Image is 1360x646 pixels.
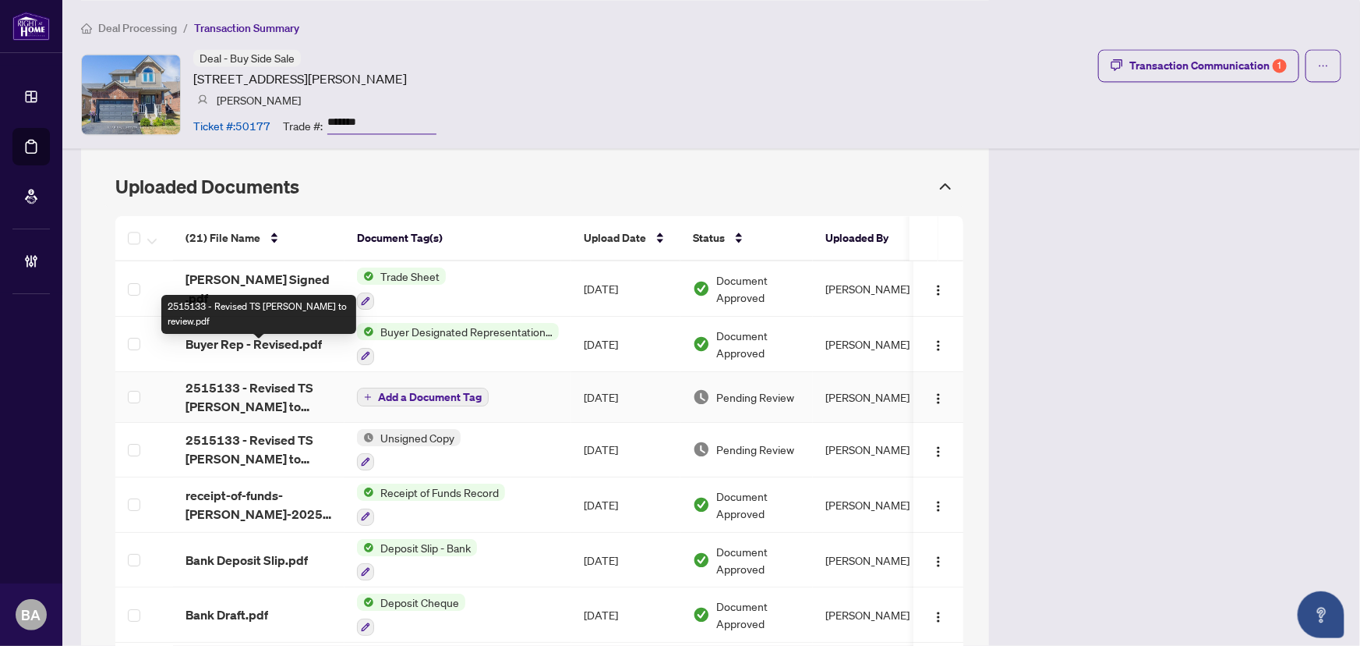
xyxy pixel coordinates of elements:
[926,276,951,301] button: Logo
[716,488,800,522] span: Document Approved
[813,423,930,478] td: [PERSON_NAME]
[926,492,951,517] button: Logo
[571,477,680,533] td: [DATE]
[98,21,177,35] span: Deal Processing
[185,486,332,524] span: receipt-of-funds-[PERSON_NAME]-20250825-133127.pdf
[813,261,930,317] td: [PERSON_NAME]
[813,533,930,588] td: [PERSON_NAME]
[813,372,930,423] td: [PERSON_NAME]
[357,539,374,556] img: Status Icon
[193,69,407,88] article: [STREET_ADDRESS][PERSON_NAME]
[813,587,930,643] td: [PERSON_NAME]
[680,216,813,261] th: Status
[374,484,505,501] span: Receipt of Funds Record
[716,327,800,361] span: Document Approved
[374,594,465,611] span: Deposit Cheque
[716,389,794,406] span: Pending Review
[183,19,188,37] li: /
[1273,59,1287,73] div: 1
[82,55,180,134] img: IMG-N12355318_1.jpg
[12,12,50,41] img: logo
[1318,60,1329,71] span: ellipsis
[374,429,461,446] span: Unsigned Copy
[364,393,372,401] span: plus
[1298,591,1344,638] button: Open asap
[185,378,332,416] span: 2515133 - Revised TS [PERSON_NAME] to review.pdf
[173,216,344,261] th: (21) File Name
[357,388,489,406] button: Add a Document Tag
[357,387,489,407] button: Add a Document Tag
[571,372,680,423] td: [DATE]
[926,437,951,462] button: Logo
[571,216,680,261] th: Upload Date
[932,339,945,352] img: Logo
[693,229,725,247] span: Status
[932,611,945,623] img: Logo
[357,323,559,365] button: Status IconBuyer Designated Representation Agreement
[926,548,951,573] button: Logo
[584,229,646,247] span: Upload Date
[571,261,680,317] td: [DATE]
[693,335,710,353] img: Document Status
[693,552,710,569] img: Document Status
[378,392,482,403] span: Add a Document Tag
[197,94,208,105] img: svg%3e
[357,268,446,310] button: Status IconTrade Sheet
[932,445,945,458] img: Logo
[161,295,356,334] div: 2515133 - Revised TS [PERSON_NAME] to review.pdf
[926,602,951,627] button: Logo
[693,441,710,458] img: Document Status
[813,477,930,533] td: [PERSON_NAME]
[185,605,268,624] span: Bank Draft.pdf
[716,598,800,632] span: Document Approved
[357,484,374,501] img: Status Icon
[932,500,945,513] img: Logo
[571,587,680,643] td: [DATE]
[693,280,710,297] img: Document Status
[374,323,559,340] span: Buyer Designated Representation Agreement
[185,229,260,247] span: (21) File Name
[344,216,571,261] th: Document Tag(s)
[357,539,477,581] button: Status IconDeposit Slip - Bank
[185,270,332,307] span: [PERSON_NAME] Signed .pdf
[194,21,299,35] span: Transaction Summary
[283,117,323,134] article: Trade #:
[571,533,680,588] td: [DATE]
[693,606,710,623] img: Document Status
[926,385,951,410] button: Logo
[200,51,295,65] span: Deal - Buy Side Sale
[1098,49,1299,82] button: Transaction Communication1
[716,272,800,306] span: Document Approved
[115,175,299,198] span: Uploaded Documents
[932,284,945,296] img: Logo
[813,317,930,372] td: [PERSON_NAME]
[193,117,270,134] article: Ticket #: 50177
[571,423,680,478] td: [DATE]
[357,323,374,340] img: Status Icon
[374,268,446,285] span: Trade Sheet
[1129,53,1287,78] div: Transaction Communication
[185,551,308,570] span: Bank Deposit Slip.pdf
[103,166,967,207] div: Uploaded Documents
[357,594,374,611] img: Status Icon
[357,594,465,636] button: Status IconDeposit Cheque
[813,216,930,261] th: Uploaded By
[926,332,951,357] button: Logo
[716,543,800,577] span: Document Approved
[374,539,477,556] span: Deposit Slip - Bank
[185,431,332,468] span: 2515133 - Revised TS [PERSON_NAME] to review.pdf
[357,429,374,446] img: Status Icon
[716,441,794,458] span: Pending Review
[185,335,322,353] span: Buyer Rep - Revised.pdf
[932,392,945,405] img: Logo
[357,268,374,285] img: Status Icon
[217,91,301,108] article: [PERSON_NAME]
[357,484,505,526] button: Status IconReceipt of Funds Record
[81,23,92,34] span: home
[693,389,710,406] img: Document Status
[693,496,710,513] img: Document Status
[932,555,945,568] img: Logo
[22,604,41,626] span: BA
[357,429,461,471] button: Status IconUnsigned Copy
[571,317,680,372] td: [DATE]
